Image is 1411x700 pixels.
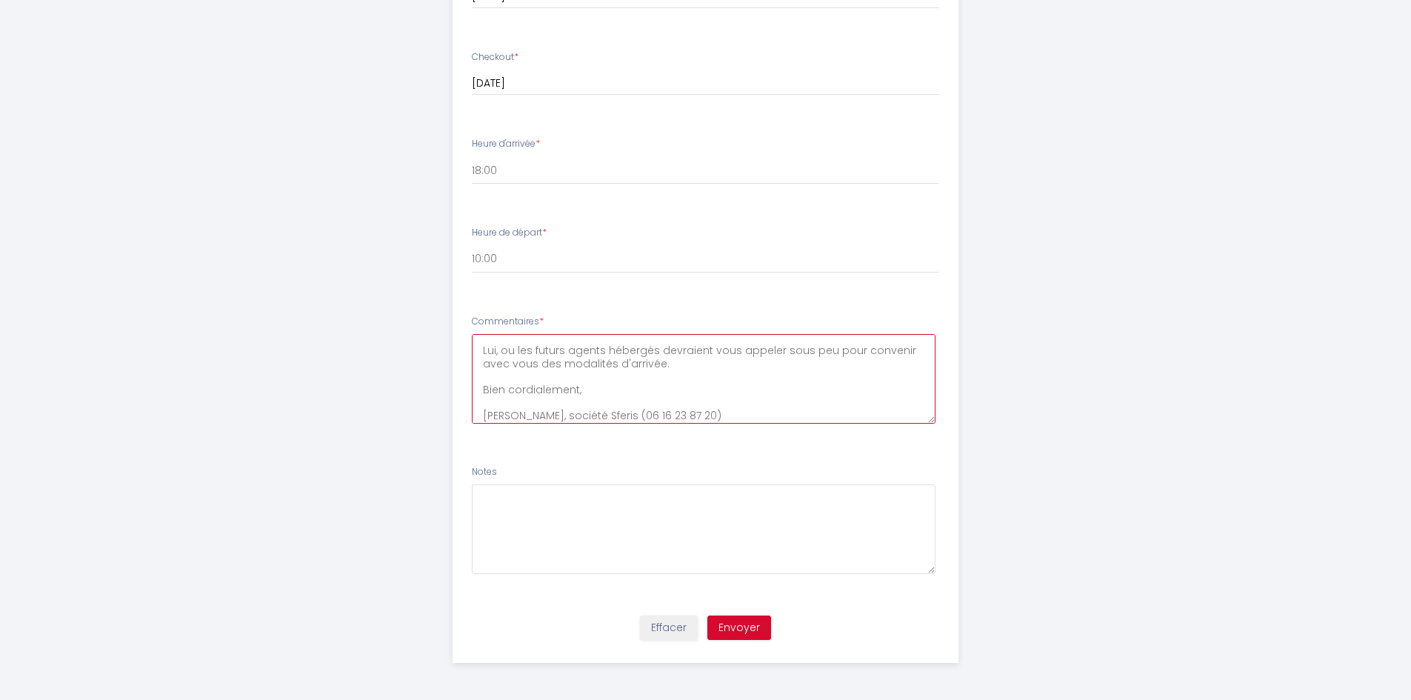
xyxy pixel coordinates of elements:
label: Heure d'arrivée [472,137,540,151]
button: Effacer [640,616,698,641]
label: Notes [472,465,497,479]
label: Checkout [472,50,518,64]
label: Commentaires [472,315,544,329]
label: Heure de départ [472,226,547,240]
button: Envoyer [707,616,771,641]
